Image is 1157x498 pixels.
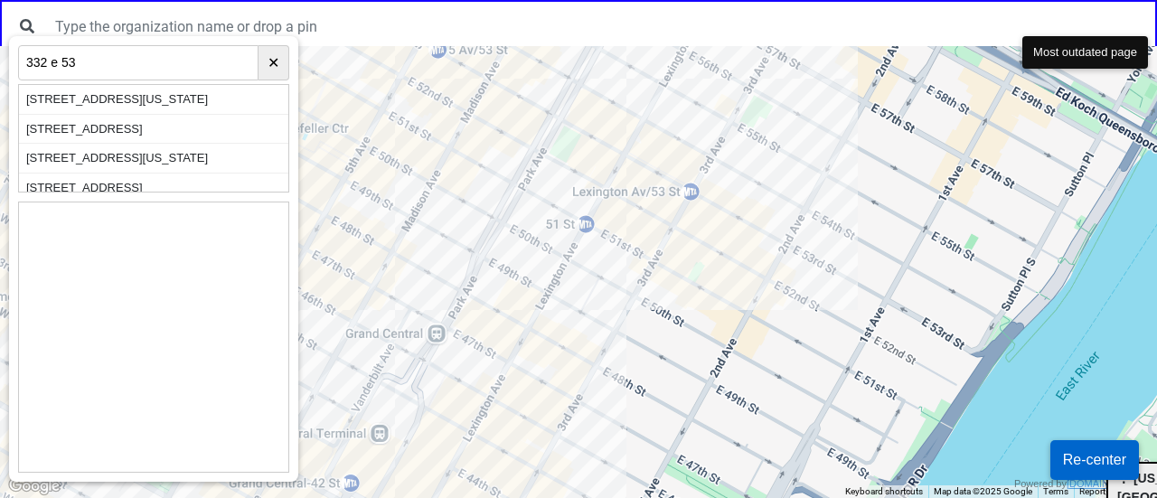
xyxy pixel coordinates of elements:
[1050,440,1139,480] button: Re-center
[1014,476,1146,492] div: Powered by
[19,115,288,145] div: [STREET_ADDRESS]
[19,174,288,203] div: [STREET_ADDRESS]
[44,9,1148,43] input: Type the organization name or drop a pin
[19,85,288,115] div: [STREET_ADDRESS][US_STATE]
[845,485,923,498] button: Keyboard shortcuts
[18,45,259,80] input: Search place or address...
[19,144,288,174] div: [STREET_ADDRESS][US_STATE]
[1043,486,1068,496] a: Terms (opens in new tab)
[1079,486,1152,496] a: Report a map error
[5,475,64,498] img: Google
[259,45,289,80] button: ✕
[934,486,1032,496] span: Map data ©2025 Google
[5,475,64,498] a: Open this area in Google Maps (opens a new window)
[1022,36,1148,69] button: Most outdated page
[1067,478,1146,489] a: [DOMAIN_NAME]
